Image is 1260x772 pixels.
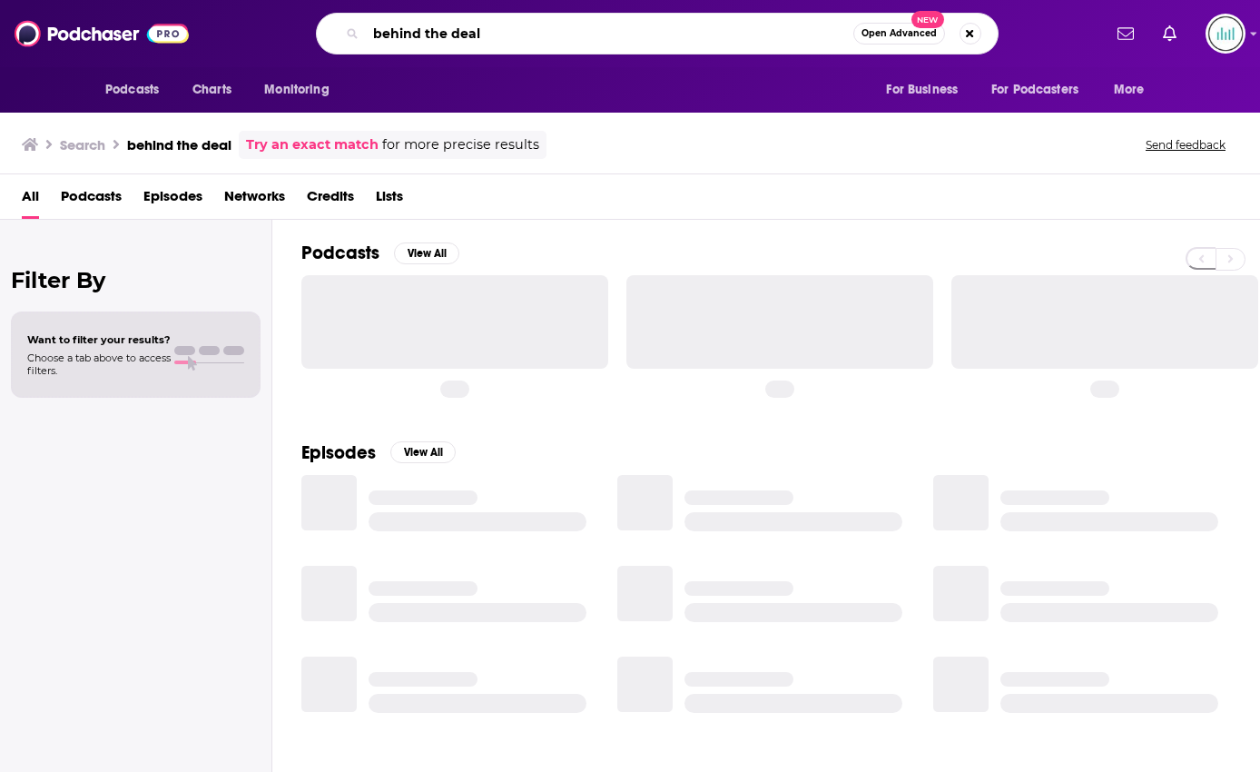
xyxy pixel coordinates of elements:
[301,242,459,264] a: PodcastsView All
[264,77,329,103] span: Monitoring
[11,267,261,293] h2: Filter By
[886,77,958,103] span: For Business
[394,242,459,264] button: View All
[61,182,122,219] a: Podcasts
[911,11,944,28] span: New
[861,29,937,38] span: Open Advanced
[366,19,853,48] input: Search podcasts, credits, & more...
[1140,137,1231,153] button: Send feedback
[1206,14,1245,54] img: User Profile
[301,242,379,264] h2: Podcasts
[979,73,1105,107] button: open menu
[382,134,539,155] span: for more precise results
[22,182,39,219] a: All
[376,182,403,219] a: Lists
[390,441,456,463] button: View All
[873,73,980,107] button: open menu
[1110,18,1141,49] a: Show notifications dropdown
[105,77,159,103] span: Podcasts
[27,351,171,377] span: Choose a tab above to access filters.
[181,73,242,107] a: Charts
[192,77,231,103] span: Charts
[246,134,379,155] a: Try an exact match
[1206,14,1245,54] button: Show profile menu
[93,73,182,107] button: open menu
[1206,14,1245,54] span: Logged in as podglomerate
[301,441,456,464] a: EpisodesView All
[27,333,171,346] span: Want to filter your results?
[301,441,376,464] h2: Episodes
[251,73,352,107] button: open menu
[316,13,999,54] div: Search podcasts, credits, & more...
[853,23,945,45] button: Open AdvancedNew
[60,136,105,153] h3: Search
[143,182,202,219] a: Episodes
[307,182,354,219] a: Credits
[1101,73,1167,107] button: open menu
[15,16,189,51] img: Podchaser - Follow, Share and Rate Podcasts
[1114,77,1145,103] span: More
[991,77,1078,103] span: For Podcasters
[224,182,285,219] a: Networks
[1156,18,1184,49] a: Show notifications dropdown
[127,136,231,153] h3: behind the deal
